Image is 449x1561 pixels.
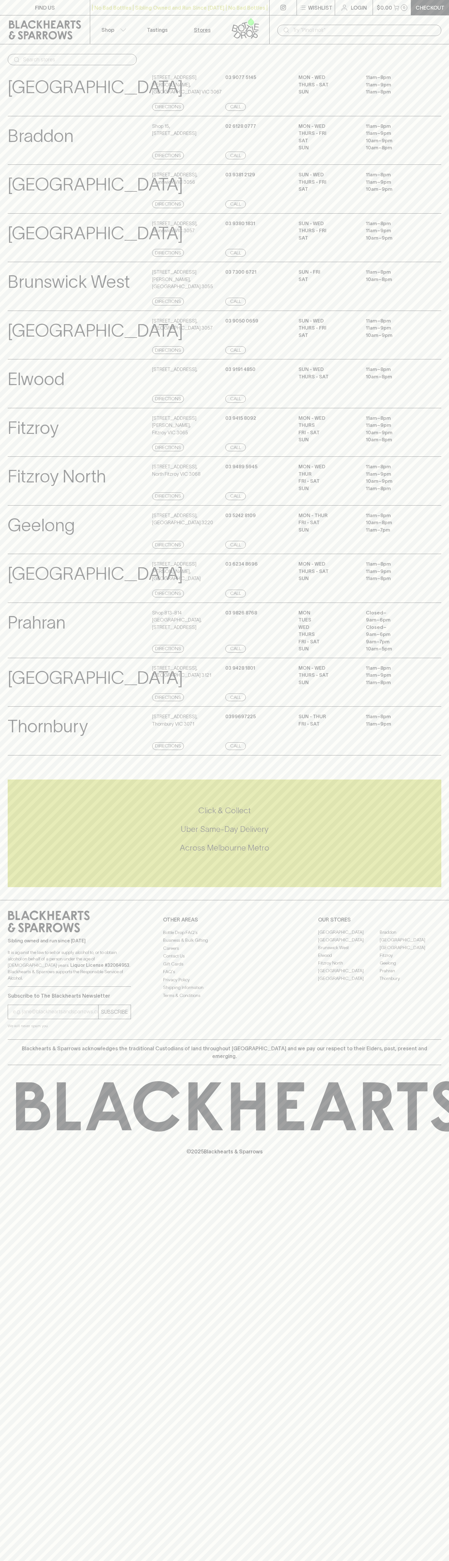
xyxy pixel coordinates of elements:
a: Braddon [380,929,441,936]
p: [STREET_ADDRESS] , [152,366,197,373]
h5: Uber Same-Day Delivery [8,824,441,834]
h5: Across Melbourne Metro [8,842,441,853]
p: THURS - SAT [298,81,356,89]
p: Geelong [8,512,75,539]
a: Directions [152,200,184,208]
a: [GEOGRAPHIC_DATA] [380,936,441,944]
a: Bottle Drop FAQ's [163,929,286,936]
p: 11am – 8pm [366,88,424,96]
p: Closed – [366,609,424,617]
p: MON - WED [298,665,356,672]
p: [STREET_ADDRESS] , [GEOGRAPHIC_DATA] 3121 [152,665,211,679]
p: $0.00 [377,4,392,12]
p: [GEOGRAPHIC_DATA] [8,560,183,587]
p: 03 9077 5145 [225,74,256,81]
p: 03 9381 2129 [225,171,255,179]
div: Call to action block [8,780,441,887]
a: Directions [152,395,184,403]
p: 10am – 8pm [366,519,424,526]
p: 11am – 8pm [366,575,424,582]
p: Sibling owned and run since [DATE] [8,938,131,944]
p: Brunswick West [8,269,130,295]
p: THURS - FRI [298,130,356,137]
p: [STREET_ADDRESS] , [GEOGRAPHIC_DATA] 3220 [152,512,213,526]
a: Call [225,645,246,653]
a: Directions [152,444,184,451]
p: SUN - WED [298,171,356,179]
a: Stores [180,15,225,44]
p: 03 6234 8696 [225,560,258,568]
a: Call [225,346,246,354]
p: FRI - SAT [298,478,356,485]
p: We will never spam you [8,1023,131,1029]
a: Call [225,742,246,750]
p: 10am – 8pm [366,436,424,444]
p: 03 7300 6721 [225,269,256,276]
p: 11am – 8pm [366,485,424,492]
p: 10am – 9pm [366,234,424,242]
p: THURS [298,422,356,429]
p: It is against the law to sell or supply alcohol to, or to obtain alcohol on behalf of a person un... [8,949,131,981]
p: FIND US [35,4,55,12]
p: Tastings [147,26,168,34]
p: [STREET_ADDRESS] , [GEOGRAPHIC_DATA] 3057 [152,317,213,332]
p: 11am – 9pm [366,568,424,575]
p: [GEOGRAPHIC_DATA] [8,665,183,691]
a: [GEOGRAPHIC_DATA] [380,944,441,952]
p: 10am – 9pm [366,186,424,193]
p: TUES [298,616,356,624]
p: 9am – 6pm [366,616,424,624]
a: Geelong [380,959,441,967]
a: Directions [152,541,184,549]
a: Tastings [135,15,180,44]
p: Prahran [8,609,65,636]
p: Fri - Sat [298,720,356,728]
h5: Click & Collect [8,805,441,816]
p: 03 9050 0659 [225,317,258,325]
input: e.g. jane@blackheartsandsparrows.com.au [13,1007,98,1017]
p: 11am – 8pm [366,317,424,325]
p: 11am – 9pm [366,324,424,332]
p: MON - WED [298,560,356,568]
a: Directions [152,152,184,159]
a: Fitzroy North [318,959,380,967]
p: SUN [298,645,356,653]
p: [GEOGRAPHIC_DATA] [8,220,183,247]
p: SUN - WED [298,366,356,373]
p: OUR STORES [318,916,441,923]
a: Brunswick West [318,944,380,952]
a: Gift Cards [163,960,286,968]
p: Sun - Thur [298,713,356,720]
p: MON - WED [298,463,356,471]
p: 11am – 9pm [366,81,424,89]
a: Directions [152,590,184,597]
p: 03 9428 1801 [225,665,255,672]
p: 11am – 8pm [366,366,424,373]
p: 11am – 9pm [366,672,424,679]
p: [STREET_ADDRESS] , North Fitzroy VIC 3068 [152,463,201,478]
p: Elwood [8,366,65,392]
p: THURS - SAT [298,672,356,679]
p: SUN [298,144,356,152]
p: 11am – 8pm [366,123,424,130]
a: Directions [152,742,184,750]
p: SUN - WED [298,220,356,227]
p: SUN [298,88,356,96]
p: 11am – 9pm [366,471,424,478]
p: Wishlist [308,4,332,12]
p: 11am – 8pm [366,560,424,568]
p: 03 9191 4850 [225,366,255,373]
a: Call [225,200,246,208]
p: 11am – 8pm [366,665,424,672]
p: SAT [298,186,356,193]
a: Fitzroy [380,952,441,959]
a: Terms & Conditions [163,992,286,999]
p: THURS - SAT [298,373,356,381]
p: 10am – 8pm [366,144,424,152]
a: Call [225,298,246,305]
a: Call [225,444,246,451]
p: 11am – 8pm [366,415,424,422]
p: 11am – 7pm [366,526,424,534]
p: 11am – 8pm [366,713,424,720]
p: Fitzroy [8,415,59,441]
